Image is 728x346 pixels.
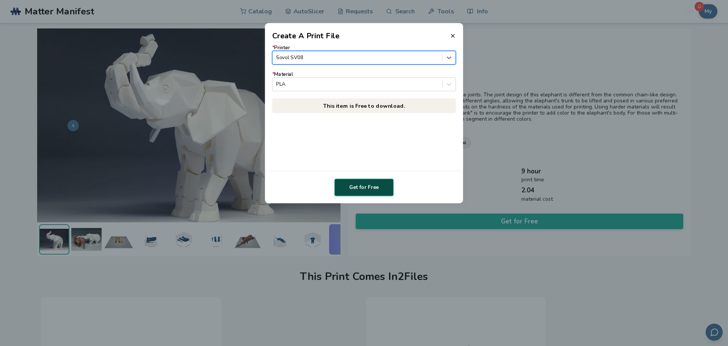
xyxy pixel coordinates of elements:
[276,82,278,87] input: *MaterialPLA
[272,72,456,91] label: Material
[334,179,394,196] button: Get for Free
[272,98,456,113] p: This item is Free to download.
[272,30,340,41] h2: Create A Print File
[272,45,456,64] label: Printer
